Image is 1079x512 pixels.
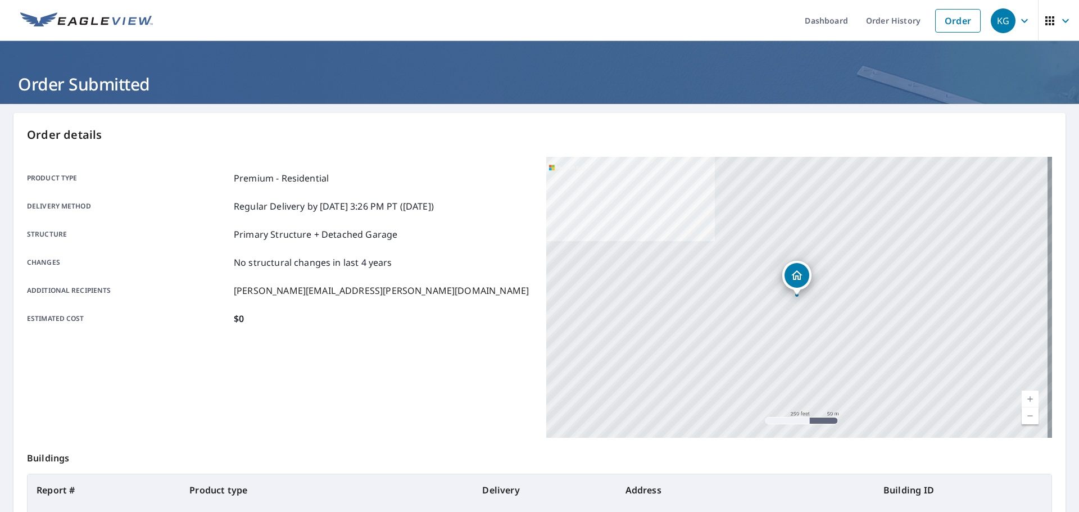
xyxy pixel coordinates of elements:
a: Order [935,9,981,33]
th: Report # [28,474,180,506]
a: Current Level 17, Zoom Out [1022,407,1039,424]
p: Buildings [27,438,1052,474]
p: Delivery method [27,200,229,213]
p: No structural changes in last 4 years [234,256,392,269]
p: Regular Delivery by [DATE] 3:26 PM PT ([DATE]) [234,200,434,213]
th: Building ID [874,474,1051,506]
th: Delivery [473,474,616,506]
div: KG [991,8,1015,33]
a: Current Level 17, Zoom In [1022,391,1039,407]
img: EV Logo [20,12,153,29]
div: Dropped pin, building 1, Residential property, 4715 Enclave Dr Sanger, TX 76266 [782,261,811,296]
p: Primary Structure + Detached Garage [234,228,397,241]
p: Estimated cost [27,312,229,325]
th: Product type [180,474,473,506]
p: Additional recipients [27,284,229,297]
p: Changes [27,256,229,269]
p: Premium - Residential [234,171,329,185]
p: $0 [234,312,244,325]
p: [PERSON_NAME][EMAIL_ADDRESS][PERSON_NAME][DOMAIN_NAME] [234,284,529,297]
p: Product type [27,171,229,185]
h1: Order Submitted [13,73,1066,96]
p: Structure [27,228,229,241]
p: Order details [27,126,1052,143]
th: Address [616,474,874,506]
